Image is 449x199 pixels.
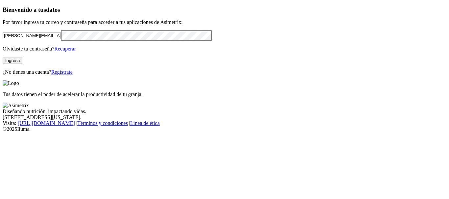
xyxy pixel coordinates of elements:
div: © 2025 Iluma [3,126,446,132]
div: [STREET_ADDRESS][US_STATE]. [3,114,446,120]
a: Regístrate [51,69,73,75]
div: Visita : | | [3,120,446,126]
span: datos [46,6,60,13]
a: Línea de ética [130,120,160,126]
p: ¿No tienes una cuenta? [3,69,446,75]
a: [URL][DOMAIN_NAME] [18,120,75,126]
p: Olvidaste tu contraseña? [3,46,446,52]
p: Tus datos tienen el poder de acelerar la productividad de tu granja. [3,91,446,97]
a: Recuperar [54,46,76,51]
h3: Bienvenido a tus [3,6,446,13]
a: Términos y condiciones [77,120,128,126]
div: Diseñando nutrición, impactando vidas. [3,109,446,114]
img: Logo [3,80,19,86]
img: Asimetrix [3,103,29,109]
input: Tu correo [3,32,61,39]
button: Ingresa [3,57,22,64]
p: Por favor ingresa tu correo y contraseña para acceder a tus aplicaciones de Asimetrix: [3,19,446,25]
